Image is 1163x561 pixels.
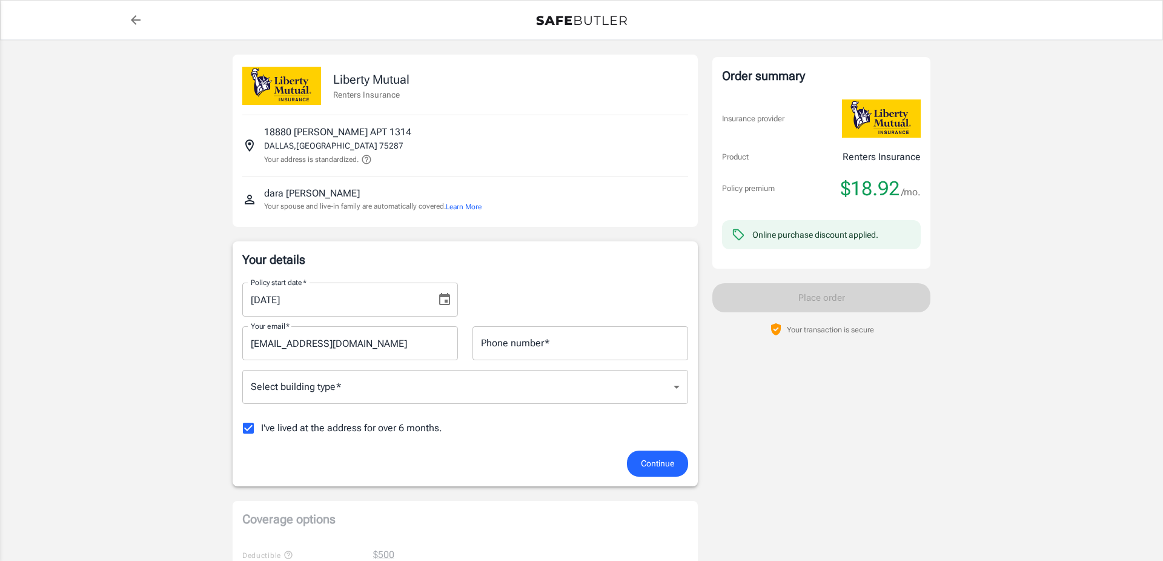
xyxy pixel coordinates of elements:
[242,138,257,153] svg: Insured address
[264,201,482,212] p: Your spouse and live-in family are automatically covered.
[641,456,674,471] span: Continue
[261,421,442,435] span: I've lived at the address for over 6 months.
[251,277,306,287] label: Policy start date
[264,154,359,165] p: Your address is standardized.
[242,67,321,105] img: Liberty Mutual
[124,8,148,32] a: back to quotes
[627,451,688,477] button: Continue
[446,201,482,212] button: Learn More
[722,183,775,195] p: Policy premium
[432,287,457,312] button: Choose date, selected date is Sep 17, 2025
[264,125,411,139] p: 18880 [PERSON_NAME] APT 1314
[842,99,921,138] img: Liberty Mutual
[787,324,874,335] p: Your transaction is secure
[722,151,749,163] p: Product
[251,321,290,331] label: Your email
[264,139,403,152] p: DALLAS , [GEOGRAPHIC_DATA] 75287
[242,251,688,268] p: Your details
[752,229,878,241] div: Online purchase discount applied.
[242,283,428,317] input: MM/DD/YYYY
[264,186,360,201] p: dara [PERSON_NAME]
[472,326,688,360] input: Enter number
[843,150,921,164] p: Renters Insurance
[333,70,409,89] p: Liberty Mutual
[242,192,257,207] svg: Insured person
[242,326,458,360] input: Enter email
[841,176,900,201] span: $18.92
[722,67,921,85] div: Order summary
[536,16,627,25] img: Back to quotes
[722,113,784,125] p: Insurance provider
[333,89,409,101] p: Renters Insurance
[901,184,921,201] span: /mo.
